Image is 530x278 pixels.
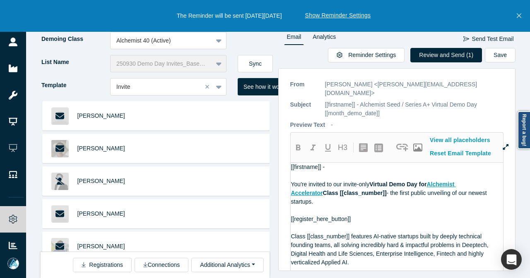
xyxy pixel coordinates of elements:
[73,258,132,272] button: Registrations
[291,216,351,222] span: [[register_here_button]]
[305,11,371,20] button: Show Reminder Settings
[291,164,325,170] span: [[firstname]] -
[425,133,495,147] button: View all placeholders
[238,55,273,72] button: Sync
[77,178,125,184] a: [PERSON_NAME]
[135,258,188,272] button: Connections
[291,190,489,205] span: - the first public unveiling of our newest startups.
[325,80,504,97] p: [PERSON_NAME] <[PERSON_NAME][EMAIL_ADDRESS][DOMAIN_NAME]>
[325,100,504,118] p: [[firstname]] - Alchemist Seed / Series A+ Virtual Demo Day [[month_demo_date]]
[191,258,263,272] button: Additional Analytics
[463,32,514,46] button: Send Test Email
[371,140,386,154] button: create uolbg-list-item
[328,48,405,62] button: Reminder Settings
[41,32,110,46] label: Demoing Class
[518,111,530,149] a: Report a bug!
[290,80,319,97] p: From
[284,32,304,45] a: Email
[41,55,110,69] label: List Name
[77,243,125,249] a: [PERSON_NAME]
[77,210,125,217] a: [PERSON_NAME]
[323,190,387,196] span: Class [[class_number]]
[41,78,110,93] label: Template
[238,78,293,95] button: See how it works
[291,181,370,188] span: You're invited to our invite-only
[331,121,333,129] p: -
[290,100,319,118] p: Subject
[425,146,496,161] button: Reset Email Template
[335,140,350,154] button: H3
[77,145,125,152] a: [PERSON_NAME]
[410,48,482,62] button: Review and Send (1)
[177,12,282,20] p: The Reminder will be sent [DATE][DATE]
[77,112,125,119] a: [PERSON_NAME]
[485,48,516,62] button: Save
[290,121,325,129] p: Preview Text
[7,258,19,269] img: Mia Scott's Account
[369,181,426,188] span: Virtual Demo Day for
[310,32,339,45] a: Analytics
[291,233,490,266] span: Class [[class_number]] features AI-native startups built by deeply technical founding teams, all ...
